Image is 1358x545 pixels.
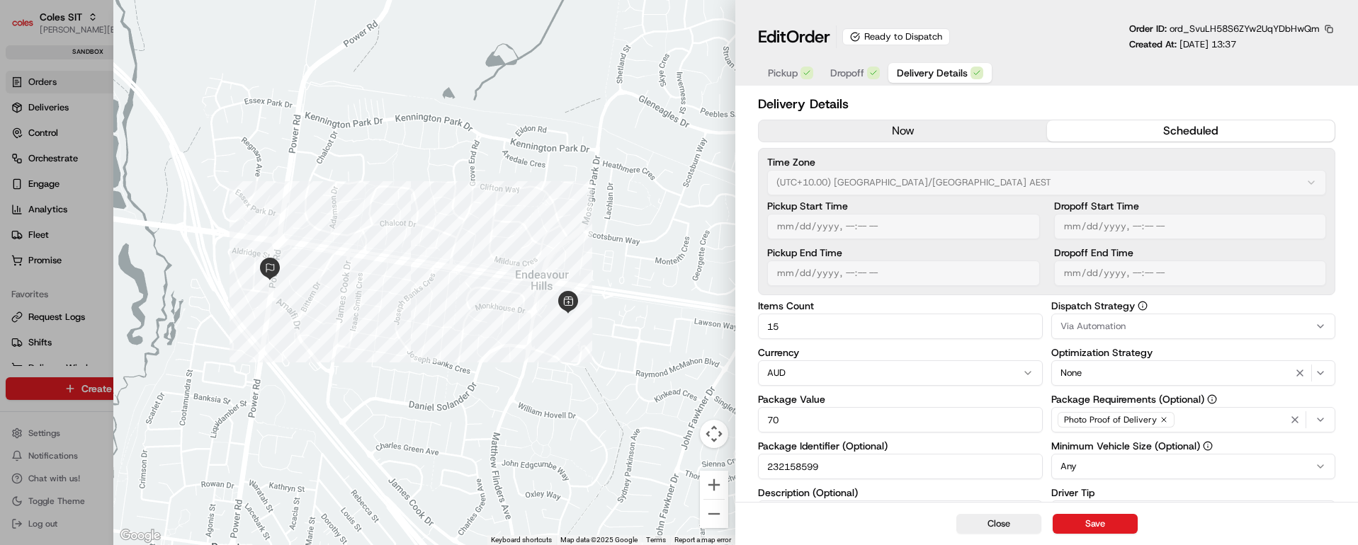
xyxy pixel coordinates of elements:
[700,500,728,528] button: Zoom out
[1054,248,1326,258] label: Dropoff End Time
[1051,488,1335,498] label: Driver Tip
[758,25,830,48] h1: Edit
[1179,38,1236,50] span: [DATE] 13:37
[1060,367,1082,379] span: None
[1051,314,1335,339] button: Via Automation
[1051,407,1335,432] button: Photo Proof of Delivery
[1064,414,1157,425] span: Photo Proof of Delivery
[956,514,1041,534] button: Close
[1051,360,1335,386] button: None
[674,536,731,544] a: Report a map error
[830,66,864,80] span: Dropoff
[1051,394,1335,404] label: Package Requirements (Optional)
[758,394,1042,404] label: Package Value
[758,441,1042,451] label: Package Identifier (Optional)
[759,120,1046,142] button: now
[758,488,1042,498] label: Description (Optional)
[1138,301,1148,311] button: Dispatch Strategy
[767,201,1039,211] label: Pickup Start Time
[646,536,666,544] a: Terms (opens in new tab)
[1054,201,1326,211] label: Dropoff Start Time
[767,248,1039,258] label: Pickup End Time
[758,314,1042,339] input: Enter items count
[842,28,950,45] div: Ready to Dispatch
[1207,394,1217,404] button: Package Requirements (Optional)
[768,66,798,80] span: Pickup
[758,94,1335,114] h2: Delivery Details
[758,348,1042,357] label: Currency
[1047,120,1335,142] button: scheduled
[767,157,1326,167] label: Time Zone
[700,471,728,499] button: Zoom in
[1129,23,1320,35] p: Order ID:
[117,527,164,545] img: Google
[758,407,1042,432] input: Enter package value
[560,536,638,544] span: Map data ©2025 Google
[1060,320,1126,333] span: Via Automation
[786,25,830,48] span: Order
[1129,38,1236,51] p: Created At:
[897,66,968,80] span: Delivery Details
[1051,441,1335,451] label: Minimum Vehicle Size (Optional)
[1053,514,1138,534] button: Save
[758,454,1042,479] input: Enter package identifier
[758,301,1042,311] label: Items Count
[1203,441,1213,451] button: Minimum Vehicle Size (Optional)
[1170,23,1320,35] span: ord_SvuLH58S6ZYw2UqYDbHwQm
[1051,348,1335,357] label: Optimization Strategy
[1051,500,1335,526] input: Enter driver tip
[491,535,552,545] button: Keyboard shortcuts
[700,420,728,448] button: Map camera controls
[117,527,164,545] a: Open this area in Google Maps (opens a new window)
[1051,301,1335,311] label: Dispatch Strategy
